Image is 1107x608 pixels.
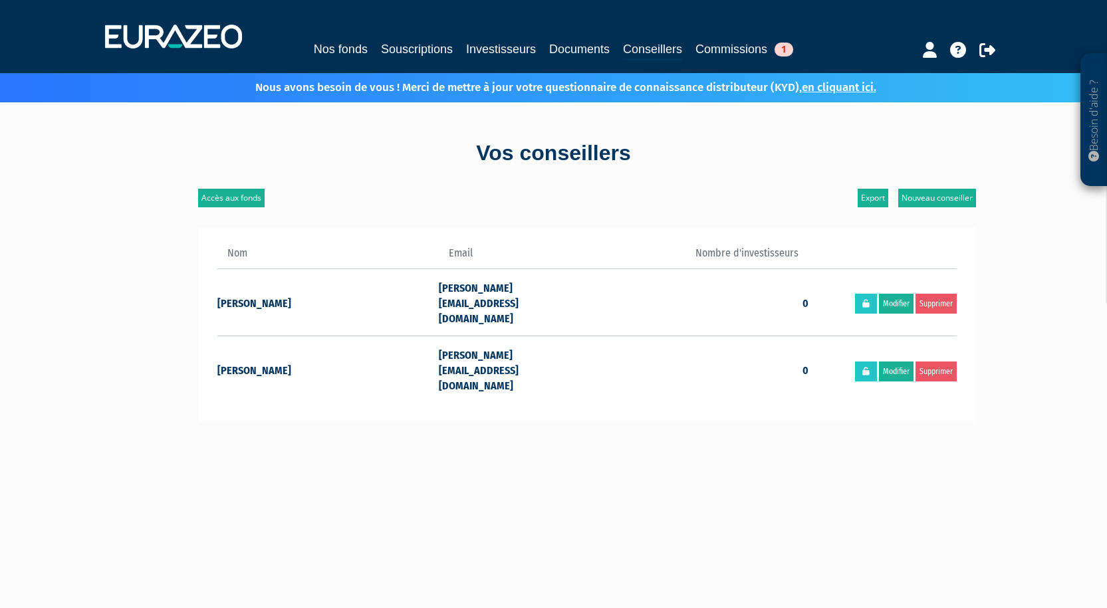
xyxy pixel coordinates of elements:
img: 1732889491-logotype_eurazeo_blanc_rvb.png [105,25,242,49]
a: Documents [549,40,610,58]
td: [PERSON_NAME] [217,336,439,403]
a: Accès aux fonds [198,189,265,207]
a: Supprimer [916,361,957,381]
p: Nous avons besoin de vous ! Merci de mettre à jour votre questionnaire de connaissance distribute... [217,76,876,96]
a: Conseillers [623,40,682,60]
a: Réinitialiser le mot de passe [855,361,877,381]
a: Supprimer [916,294,957,314]
a: Modifier [879,294,914,314]
th: Email [439,246,586,268]
th: Nombre d'investisseurs [586,246,808,268]
td: 0 [586,268,808,336]
a: Nos fonds [314,40,368,58]
a: Nouveau conseiller [898,189,976,207]
a: Investisseurs [466,40,536,58]
a: Commissions1 [695,40,793,58]
td: [PERSON_NAME] [217,268,439,336]
span: 1 [775,43,793,56]
td: [PERSON_NAME][EMAIL_ADDRESS][DOMAIN_NAME] [439,268,586,336]
a: Réinitialiser le mot de passe [855,294,877,314]
a: Modifier [879,361,914,381]
p: Besoin d'aide ? [1086,60,1102,180]
a: Souscriptions [381,40,453,58]
td: 0 [586,336,808,403]
td: [PERSON_NAME][EMAIL_ADDRESS][DOMAIN_NAME] [439,336,586,403]
div: Vos conseillers [175,138,933,169]
th: Nom [217,246,439,268]
a: Export [858,189,888,207]
a: en cliquant ici. [802,80,876,94]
